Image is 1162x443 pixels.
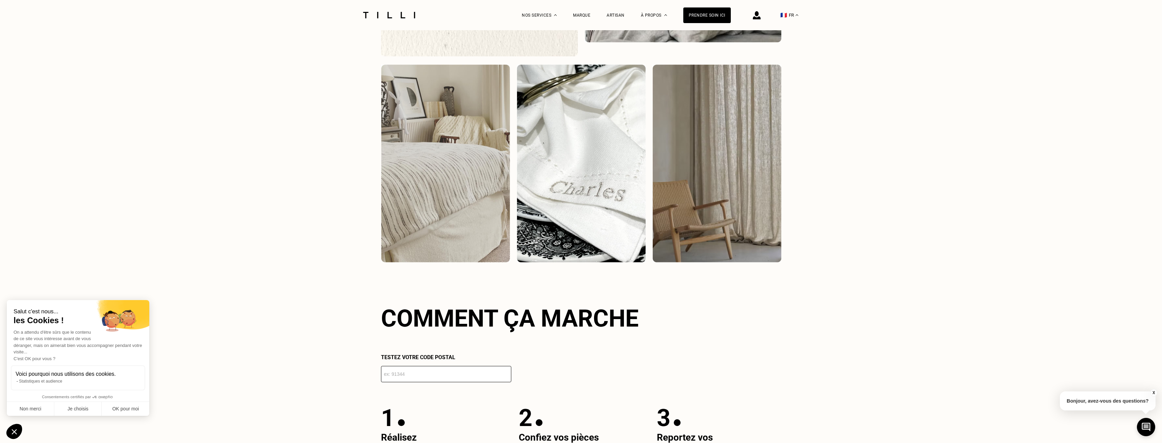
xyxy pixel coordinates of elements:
[361,12,418,18] img: Logo du service de couturière Tilli
[519,432,599,443] span: Confiez vos pièces
[607,13,625,18] a: Artisan
[381,354,781,361] p: Testez votre code postal
[519,404,532,432] p: 2
[780,12,787,18] span: 🇫🇷
[381,404,395,432] p: 1
[381,366,511,382] input: ex: 91344
[1150,389,1157,396] button: X
[664,14,667,16] img: Menu déroulant à propos
[381,64,510,263] img: interior
[652,64,781,263] img: interior
[753,11,761,19] img: icône connexion
[657,432,713,443] span: Reportez vos
[381,304,781,332] h2: Comment ça marche
[657,404,670,432] p: 3
[1060,391,1156,410] p: Bonjour, avez-vous des questions?
[554,14,557,16] img: Menu déroulant
[517,64,646,263] img: interior
[796,14,798,16] img: menu déroulant
[381,432,417,443] span: Réalisez
[573,13,590,18] a: Marque
[683,7,731,23] a: Prendre soin ici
